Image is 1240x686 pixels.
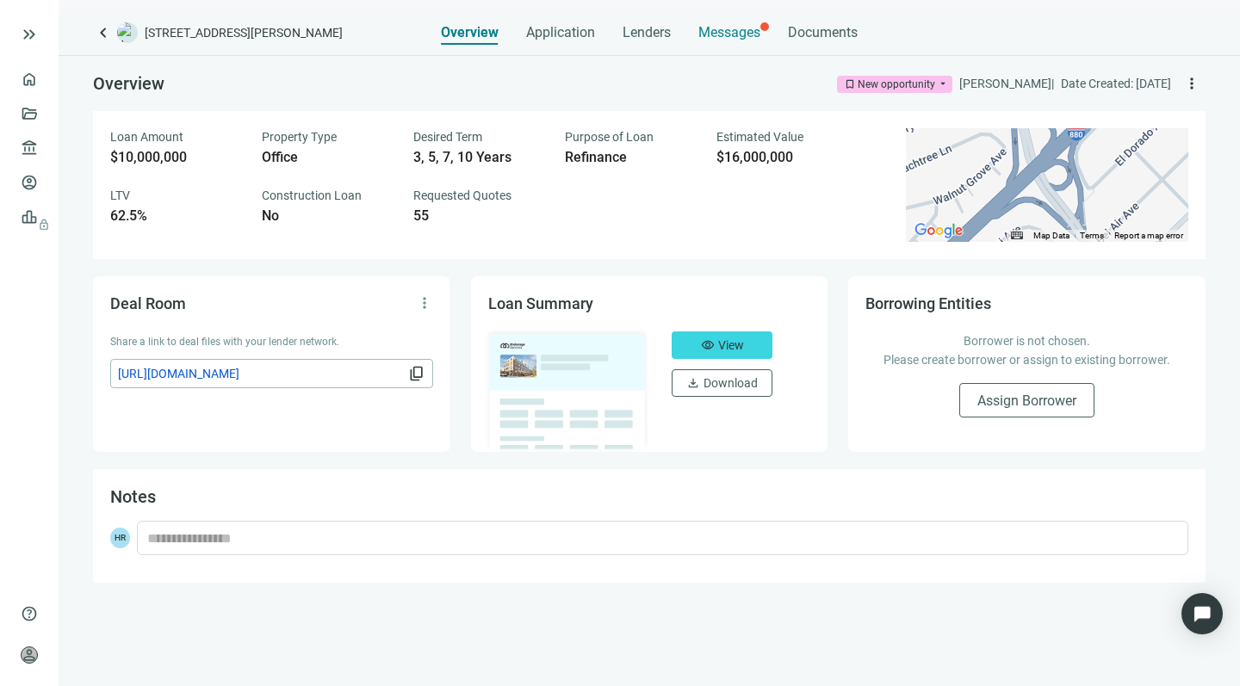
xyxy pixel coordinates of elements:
div: 62.5% [110,207,241,225]
div: 55 [413,207,544,225]
img: dealOverviewImg [483,326,652,454]
span: Desired Term [413,130,482,144]
div: Office [262,149,393,166]
span: Property Type [262,130,337,144]
span: more_vert [416,294,433,312]
span: Requested Quotes [413,188,512,202]
button: Map Data [1033,230,1069,242]
span: View [718,338,744,352]
div: 3, 5, 7, 10 Years [413,149,544,166]
p: Please create borrower or assign to existing borrower. [883,350,1171,369]
button: Assign Borrower [959,383,1094,417]
div: $16,000,000 [716,149,847,166]
div: New opportunity [858,76,935,93]
span: Application [526,24,595,41]
span: Download [704,376,758,390]
button: visibilityView [672,331,772,359]
span: [URL][DOMAIN_NAME] [118,364,405,383]
span: [STREET_ADDRESS][PERSON_NAME] [145,24,343,41]
span: HR [110,528,130,548]
span: Estimated Value [716,130,803,144]
button: more_vert [1178,70,1206,97]
a: Terms (opens in new tab) [1080,231,1104,240]
button: Keyboard shortcuts [1011,230,1023,242]
span: Deal Room [110,294,186,312]
span: download [686,376,700,390]
div: Open Intercom Messenger [1181,593,1223,634]
div: $10,000,000 [110,149,241,166]
span: Messages [698,24,760,40]
img: deal-logo [117,22,138,43]
a: Open this area in Google Maps (opens a new window) [910,219,967,242]
span: help [21,605,38,622]
span: Lenders [623,24,671,41]
button: keyboard_double_arrow_right [19,24,40,45]
div: Date Created: [DATE] [1061,74,1171,93]
img: Google [910,219,967,242]
span: Assign Borrower [977,392,1076,409]
span: visibility [701,338,715,352]
p: Borrower is not chosen. [883,331,1171,350]
span: LTV [110,188,130,202]
a: keyboard_arrow_left [93,22,114,43]
div: No [262,207,393,225]
span: Share a link to deal files with your lender network. [110,336,339,348]
span: bookmark [844,78,856,90]
button: downloadDownload [672,369,772,397]
span: Notes [110,486,156,507]
button: more_vert [411,289,438,317]
span: Loan Amount [110,130,183,144]
span: Borrowing Entities [865,294,991,312]
span: Construction Loan [262,188,362,202]
span: Loan Summary [488,294,593,312]
span: Overview [441,24,499,41]
span: Overview [93,73,164,94]
a: Report a map error [1114,231,1183,240]
span: person [21,646,38,664]
span: more_vert [1183,75,1200,92]
span: content_copy [408,365,425,382]
span: Documents [788,24,858,41]
div: [PERSON_NAME] | [959,74,1054,93]
div: Refinance [565,149,696,166]
span: Purpose of Loan [565,130,654,144]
